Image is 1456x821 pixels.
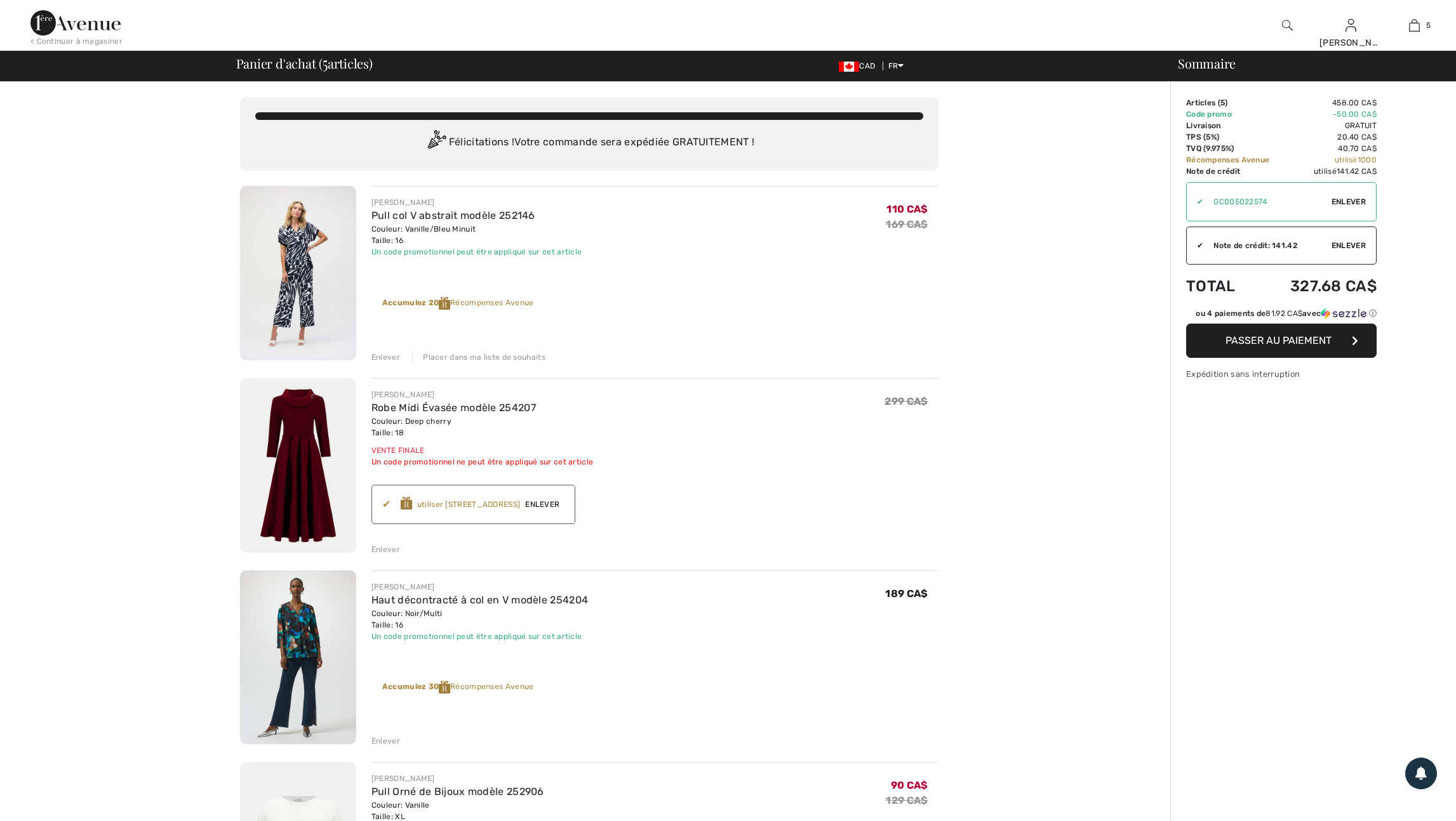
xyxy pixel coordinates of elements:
td: Total [1186,265,1279,308]
span: Panier d'achat ( articles) [236,57,373,70]
span: 1000 [1358,155,1377,164]
td: utilisé [1279,154,1377,166]
span: Passer au paiement [1226,334,1332,346]
div: ✔ [382,497,401,512]
div: Expédition sans interruption [1186,368,1377,380]
td: Récompenses Avenue [1186,154,1279,166]
span: FR [888,62,904,70]
img: Mes infos [1346,18,1356,33]
div: Sommaire [1163,57,1448,70]
img: 1ère Avenue [30,10,121,36]
td: utilisé [1279,166,1377,177]
a: Robe Midi Évasée modèle 254207 [371,402,536,414]
img: recherche [1282,18,1293,33]
div: Enlever [371,351,400,363]
s: 169 CA$ [886,218,928,230]
img: Robe Midi Évasée modèle 254207 [240,378,356,553]
img: Haut décontracté à col en V modèle 254204 [240,570,356,745]
div: Enlever [371,544,400,555]
div: ✔ [1187,240,1203,251]
span: 299 CA$ [885,395,928,407]
td: Gratuit [1279,120,1377,131]
div: Placer dans ma liste de souhaits [412,351,545,363]
img: Congratulation2.svg [424,130,449,155]
img: Mon panier [1409,18,1420,33]
td: Code promo [1186,108,1279,120]
input: Code promo [1203,183,1332,221]
span: 189 CA$ [885,588,928,600]
div: Un code promotionnel peut être appliqué sur cet article [371,631,588,642]
td: 40.70 CA$ [1279,143,1377,154]
div: Couleur: Vanille/Bleu Minuit Taille: 16 [371,223,582,246]
div: ou 4 paiements de81.92 CA$avecSezzle Cliquez pour en savoir plus sur Sezzle [1186,308,1377,324]
a: Haut décontracté à col en V modèle 254204 [371,594,588,606]
div: [PERSON_NAME] [371,581,588,593]
div: ✔ [1187,196,1203,207]
span: 5 [1426,20,1431,31]
div: Un code promotionnel peut être appliqué sur cet article [371,246,582,258]
a: Pull col V abstrait modèle 252146 [371,209,535,221]
img: Canadian Dollar [839,62,859,72]
td: 327.68 CA$ [1279,265,1377,308]
div: Récompenses Avenue [382,681,534,693]
img: Reward-Logo.svg [439,681,450,693]
span: Enlever [520,499,564,510]
td: Articles ( ) [1186,97,1279,108]
img: Reward-Logo.svg [401,497,412,509]
img: Reward-Logo.svg [439,297,450,310]
div: [PERSON_NAME] [1319,36,1382,49]
div: Félicitations ! Votre commande sera expédiée GRATUITEMENT ! [255,130,923,155]
div: Note de crédit: 141.42 [1203,240,1332,251]
td: Note de crédit [1186,166,1279,177]
strong: Accumulez 30 [382,682,450,691]
span: Enlever [1332,240,1366,251]
s: 129 CA$ [886,794,928,806]
strong: Accumulez 20 [382,298,450,307]
div: Enlever [371,735,400,747]
div: Récompenses Avenue [382,297,534,310]
a: Pull Orné de Bijoux modèle 252906 [371,785,544,798]
div: [PERSON_NAME] [371,197,582,208]
td: Livraison [1186,120,1279,131]
div: Couleur: Noir/Multi Taille: 16 [371,608,588,631]
td: 20.40 CA$ [1279,131,1377,143]
div: Un code promotionnel ne peut être appliqué sur cet article [371,456,593,468]
span: 5 [1220,98,1225,107]
a: 5 [1383,18,1445,33]
td: TPS (5%) [1186,131,1279,143]
td: 458.00 CA$ [1279,97,1377,108]
div: [PERSON_NAME] [371,389,593,400]
div: Vente finale [371,445,593,456]
div: ou 4 paiements de avec [1196,308,1377,319]
span: CAD [839,62,880,70]
td: TVQ (9.975%) [1186,143,1279,154]
span: 5 [323,54,328,70]
span: Enlever [1332,196,1366,207]
span: 81.92 CA$ [1266,309,1302,318]
div: utiliser [STREET_ADDRESS] [417,499,521,510]
img: Pull col V abstrait modèle 252146 [240,186,356,360]
span: 90 CA$ [891,779,928,791]
div: [PERSON_NAME] [371,773,582,784]
img: Sezzle [1321,308,1366,319]
span: 141.42 CA$ [1337,167,1377,176]
span: 110 CA$ [886,203,928,215]
div: < Continuer à magasiner [30,36,123,47]
button: Passer au paiement [1186,324,1377,358]
a: Se connecter [1346,19,1356,31]
div: Couleur: Deep cherry Taille: 18 [371,416,593,438]
td: -50.00 CA$ [1279,108,1377,120]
